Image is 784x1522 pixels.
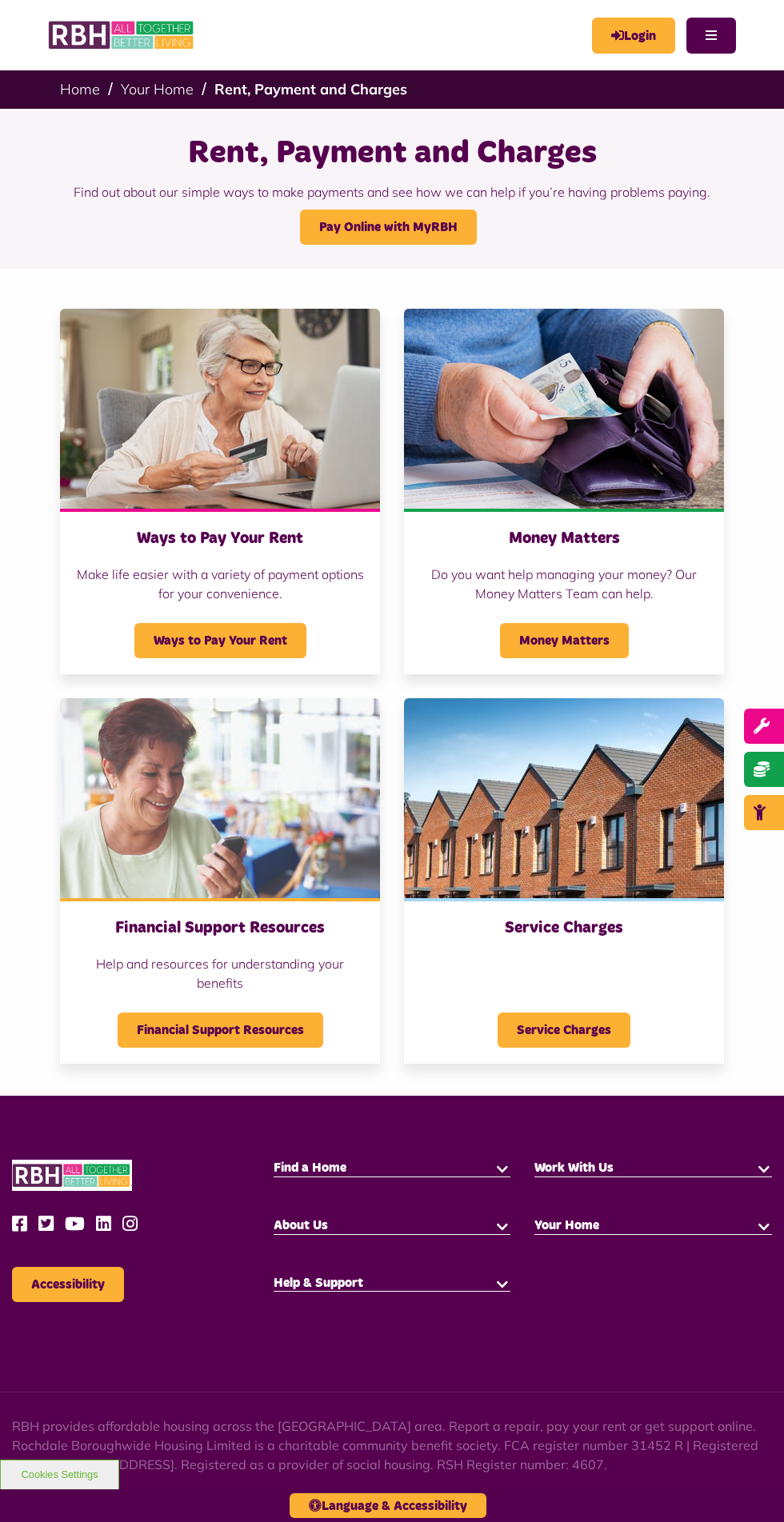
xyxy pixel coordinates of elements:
[76,917,364,938] h3: Financial Support Resources
[20,174,764,210] p: Find out about our simple ways to make payments and see how we can help if you’re having problems...
[48,16,196,54] img: RBH
[712,1450,784,1522] iframe: Netcall Web Assistant for live chat
[118,1013,323,1048] span: Financial Support Resources
[60,309,380,509] img: Old Woman Paying Bills Online J745CDU
[60,698,380,1064] a: Financial Support Resources Help and resources for understanding your benefits Financial Support ...
[60,698,380,898] img: 200284549 001
[274,1219,328,1232] span: About Us
[20,133,764,174] h1: Rent, Payment and Charges
[12,1267,124,1302] button: Accessibility
[686,18,736,54] button: Navigation
[420,528,708,549] h3: Money Matters
[60,309,380,674] a: Ways to Pay Your Rent Make life easier with a variety of payment options for your convenience. Wa...
[121,80,194,98] a: Your Home
[498,1013,630,1048] span: Service Charges
[214,80,407,98] a: Rent, Payment and Charges
[12,1160,132,1191] img: RBH
[60,80,100,98] a: Home
[500,623,629,658] span: Money Matters
[404,698,724,1064] a: Service Charges Service Charges
[134,623,306,658] span: Ways to Pay Your Rent
[76,565,364,603] p: Make life easier with a variety of payment options for your convenience.
[404,309,724,509] img: Money 1
[534,1219,599,1232] span: Your Home
[534,1161,614,1174] span: Work With Us
[300,210,477,245] a: Pay Online with MyRBH
[404,698,724,898] img: RBH homes in Lower Falinge with a blue sky
[290,1493,486,1518] button: Language & Accessibility
[12,1416,772,1474] p: RBH provides affordable housing across the [GEOGRAPHIC_DATA] area. Report a repair, pay your rent...
[76,528,364,549] h3: Ways to Pay Your Rent
[274,1161,346,1174] span: Find a Home
[76,954,364,993] p: Help and resources for understanding your benefits
[404,309,724,674] a: Money Matters Do you want help managing your money? Our Money Matters Team can help. Money Matters
[420,917,708,938] h3: Service Charges
[274,1276,363,1289] span: Help & Support
[592,18,675,54] a: MyRBH
[420,565,708,603] p: Do you want help managing your money? Our Money Matters Team can help.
